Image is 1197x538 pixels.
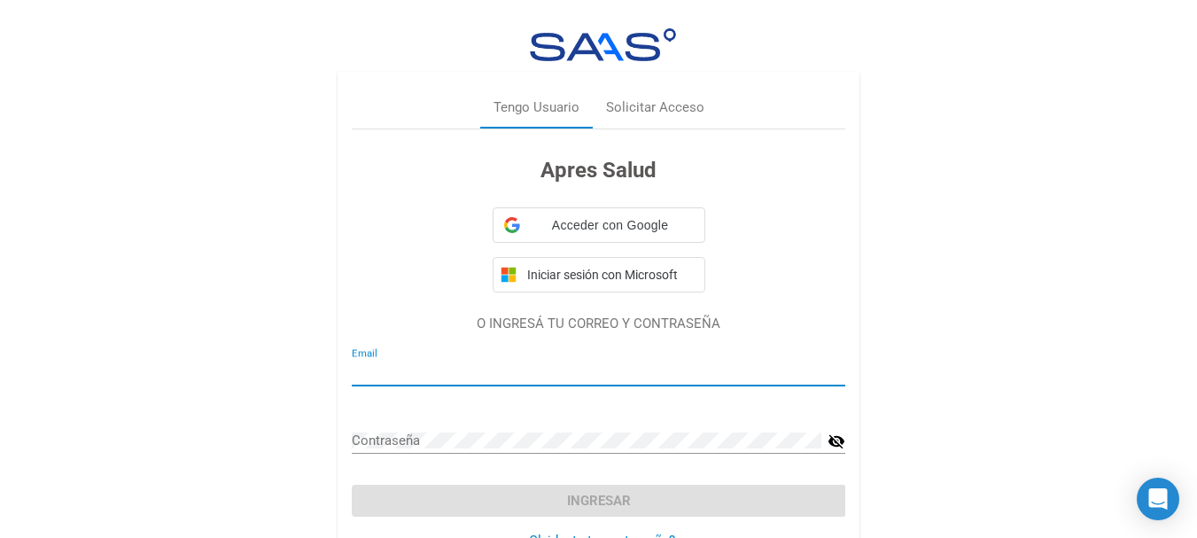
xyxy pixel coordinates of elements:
[1137,478,1179,520] div: Open Intercom Messenger
[524,268,697,282] span: Iniciar sesión con Microsoft
[494,97,579,118] div: Tengo Usuario
[493,257,705,292] button: Iniciar sesión con Microsoft
[352,314,845,334] p: O INGRESÁ TU CORREO Y CONTRASEÑA
[352,154,845,186] h3: Apres Salud
[352,485,845,517] button: Ingresar
[493,207,705,243] div: Acceder con Google
[828,431,845,452] mat-icon: visibility_off
[567,493,631,509] span: Ingresar
[527,216,694,235] span: Acceder con Google
[606,97,704,118] div: Solicitar Acceso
